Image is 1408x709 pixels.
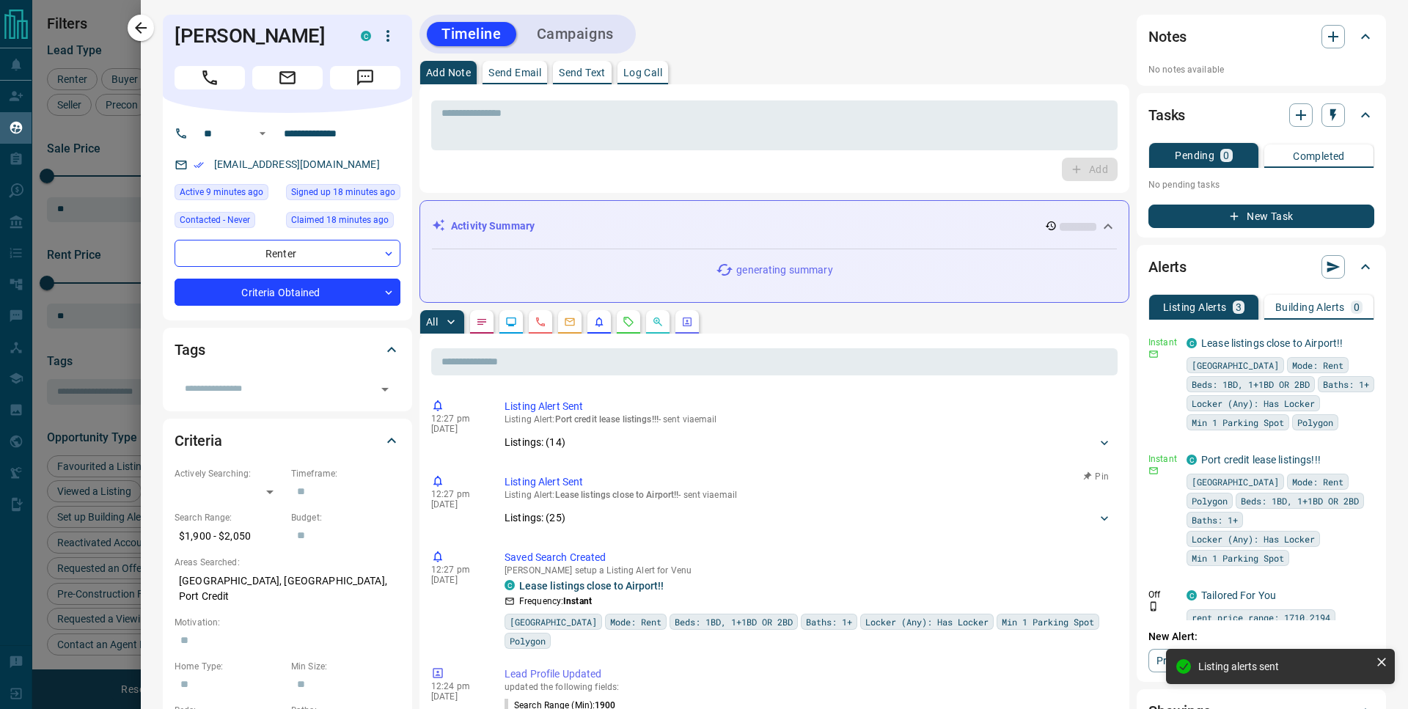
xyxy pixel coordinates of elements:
[286,184,400,205] div: Tue Sep 16 2025
[505,429,1112,456] div: Listings: (14)
[522,22,628,46] button: Campaigns
[1293,151,1345,161] p: Completed
[286,212,400,232] div: Tue Sep 16 2025
[1148,349,1159,359] svg: Email
[1187,455,1197,465] div: condos.ca
[175,279,400,306] div: Criteria Obtained
[488,67,541,78] p: Send Email
[563,596,592,606] strong: Instant
[291,511,400,524] p: Budget:
[1192,396,1315,411] span: Locker (Any): Has Locker
[1148,629,1374,644] p: New Alert:
[1148,103,1185,127] h2: Tasks
[175,184,279,205] div: Tue Sep 16 2025
[505,316,517,328] svg: Lead Browsing Activity
[1192,377,1310,392] span: Beds: 1BD, 1+1BD OR 2BD
[505,474,1112,490] p: Listing Alert Sent
[432,213,1117,240] div: Activity Summary
[1192,358,1279,372] span: [GEOGRAPHIC_DATA]
[291,660,400,673] p: Min Size:
[736,262,832,278] p: generating summary
[431,575,483,585] p: [DATE]
[175,332,400,367] div: Tags
[865,614,989,629] span: Locker (Any): Has Locker
[555,414,659,425] span: Port credit lease listings!!!
[1002,614,1094,629] span: Min 1 Parking Spot
[431,565,483,575] p: 12:27 pm
[610,614,661,629] span: Mode: Rent
[1323,377,1369,392] span: Baths: 1+
[505,504,1112,532] div: Listings: (25)
[505,580,515,590] div: condos.ca
[510,633,546,648] span: Polygon
[505,666,1112,682] p: Lead Profile Updated
[1148,174,1374,196] p: No pending tasks
[194,160,204,170] svg: Email Verified
[559,67,606,78] p: Send Text
[555,490,679,500] span: Lease listings close to Airport!!
[1198,661,1370,672] div: Listing alerts sent
[431,414,483,424] p: 12:27 pm
[431,499,483,510] p: [DATE]
[1175,150,1214,161] p: Pending
[535,316,546,328] svg: Calls
[1297,415,1333,430] span: Polygon
[426,67,471,78] p: Add Note
[175,240,400,267] div: Renter
[180,185,263,199] span: Active 9 minutes ago
[1148,255,1187,279] h2: Alerts
[175,556,400,569] p: Areas Searched:
[1187,590,1197,600] div: condos.ca
[1192,513,1238,527] span: Baths: 1+
[1192,493,1228,508] span: Polygon
[1148,25,1187,48] h2: Notes
[1192,474,1279,489] span: [GEOGRAPHIC_DATA]
[1201,454,1321,466] a: Port credit lease listings!!!
[1148,205,1374,228] button: New Task
[214,158,380,170] a: [EMAIL_ADDRESS][DOMAIN_NAME]
[427,22,516,46] button: Timeline
[806,614,852,629] span: Baths: 1+
[1201,337,1343,349] a: Lease listings close to Airport!!
[175,524,284,548] p: $1,900 - $2,050
[1148,601,1159,611] svg: Push Notification Only
[505,399,1112,414] p: Listing Alert Sent
[175,24,339,48] h1: [PERSON_NAME]
[291,213,389,227] span: Claimed 18 minutes ago
[505,490,1112,500] p: Listing Alert : - sent via email
[1192,551,1284,565] span: Min 1 Parking Spot
[291,467,400,480] p: Timeframe:
[1292,474,1343,489] span: Mode: Rent
[175,467,284,480] p: Actively Searching:
[1192,415,1284,430] span: Min 1 Parking Spot
[361,31,371,41] div: condos.ca
[175,429,222,452] h2: Criteria
[1148,452,1178,466] p: Instant
[431,691,483,702] p: [DATE]
[1148,249,1374,284] div: Alerts
[175,616,400,629] p: Motivation:
[431,424,483,434] p: [DATE]
[1187,338,1197,348] div: condos.ca
[652,316,664,328] svg: Opportunities
[330,66,400,89] span: Message
[1148,466,1159,476] svg: Email
[1201,589,1276,601] a: Tailored For You
[623,316,634,328] svg: Requests
[1148,98,1374,133] div: Tasks
[175,66,245,89] span: Call
[1148,19,1374,54] div: Notes
[175,511,284,524] p: Search Range:
[505,435,565,450] p: Listings: ( 14 )
[451,218,535,234] p: Activity Summary
[505,550,1112,565] p: Saved Search Created
[375,379,395,400] button: Open
[505,414,1112,425] p: Listing Alert : - sent via email
[1354,302,1360,312] p: 0
[675,614,793,629] span: Beds: 1BD, 1+1BD OR 2BD
[681,316,693,328] svg: Agent Actions
[1163,302,1227,312] p: Listing Alerts
[505,682,1112,692] p: updated the following fields:
[426,317,438,327] p: All
[175,338,205,361] h2: Tags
